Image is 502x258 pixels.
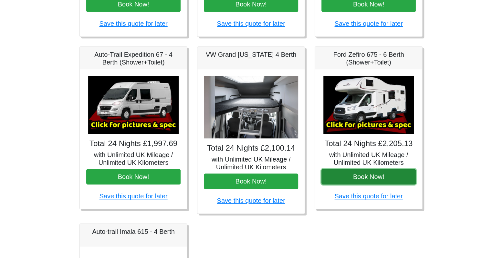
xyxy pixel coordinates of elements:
a: Save this quote for later [217,20,285,27]
h5: with Unlimited UK Mileage / Unlimited UK Kilometers [321,151,416,166]
button: Book Now! [204,174,298,189]
h5: Ford Zefiro 675 - 6 Berth (Shower+Toilet) [321,51,416,66]
h4: Total 24 Nights £2,100.14 [204,144,298,153]
h5: Auto-Trail Expedition 67 - 4 Berth (Shower+Toilet) [86,51,181,66]
button: Book Now! [86,169,181,184]
h4: Total 24 Nights £2,205.13 [321,139,416,148]
button: Book Now! [321,169,416,184]
img: Ford Zefiro 675 - 6 Berth (Shower+Toilet) [323,76,414,134]
a: Save this quote for later [334,20,403,27]
img: VW Grand California 4 Berth [204,76,298,139]
h5: with Unlimited UK Mileage / Unlimited UK Kilometers [86,151,181,166]
a: Save this quote for later [217,197,285,204]
h5: with Unlimited UK Mileage / Unlimited UK Kilometers [204,155,298,171]
h5: Auto-trail Imala 615 - 4 Berth [86,228,181,235]
img: Auto-Trail Expedition 67 - 4 Berth (Shower+Toilet) [88,76,179,134]
a: Save this quote for later [99,193,167,200]
h4: Total 24 Nights £1,997.69 [86,139,181,148]
h5: VW Grand [US_STATE] 4 Berth [204,51,298,58]
a: Save this quote for later [334,193,403,200]
a: Save this quote for later [99,20,167,27]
